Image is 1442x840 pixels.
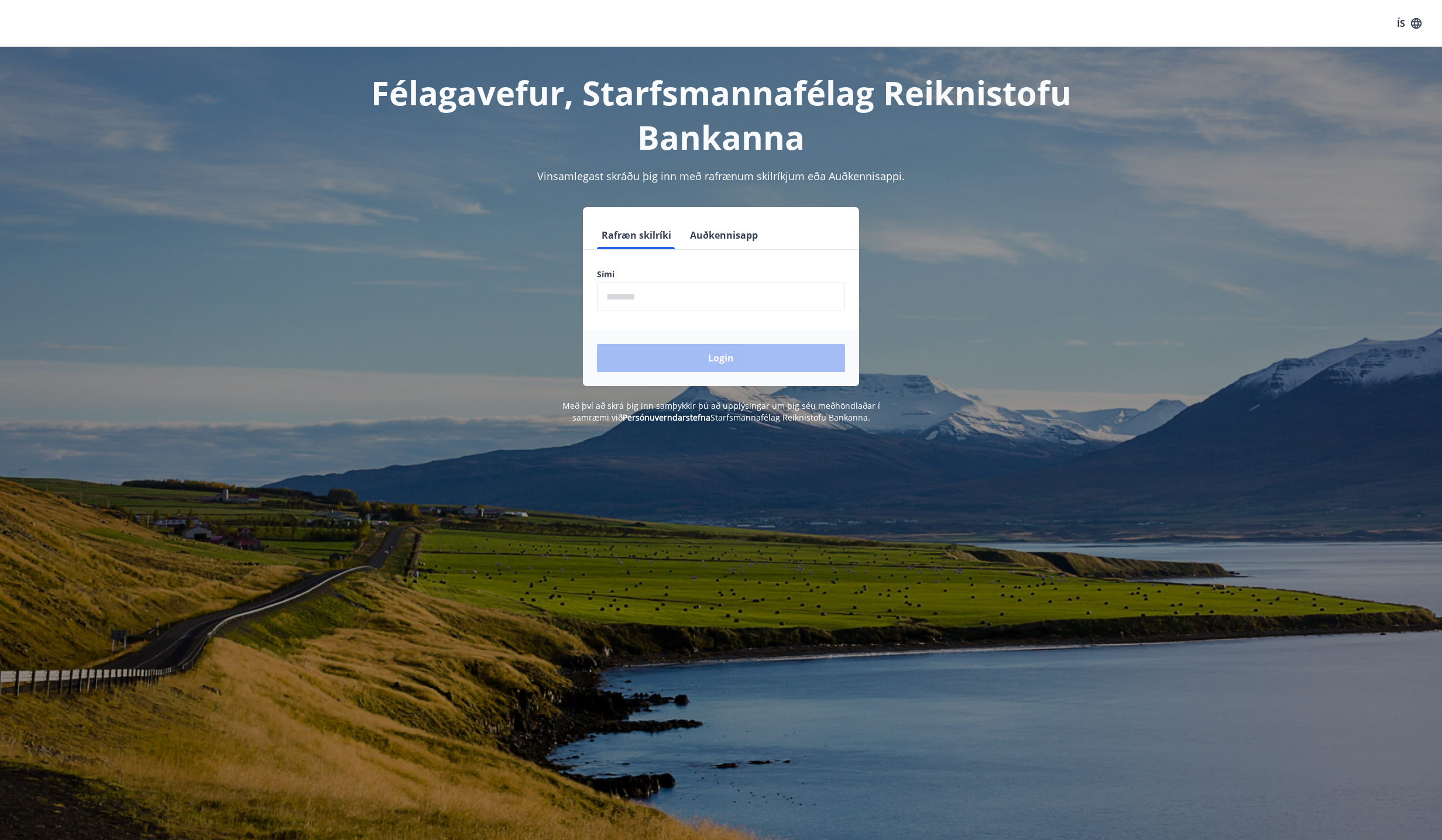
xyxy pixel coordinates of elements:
button: ÍS [1390,13,1428,34]
button: Auðkennisapp [685,221,763,249]
button: Rafræn skilríki [597,221,676,249]
span: Vinsamlegast skráðu þig inn með rafrænum skilríkjum eða Auðkennisappi. [537,169,905,183]
a: Persónuverndarstefna [623,412,710,423]
h1: Félagavefur, Starfsmannafélag Reiknistofu Bankanna [314,70,1128,159]
label: Sími [597,268,845,280]
span: Með því að skrá þig inn samþykkir þú að upplýsingar um þig séu meðhöndlaðar í samræmi við Starfsm... [562,400,880,423]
